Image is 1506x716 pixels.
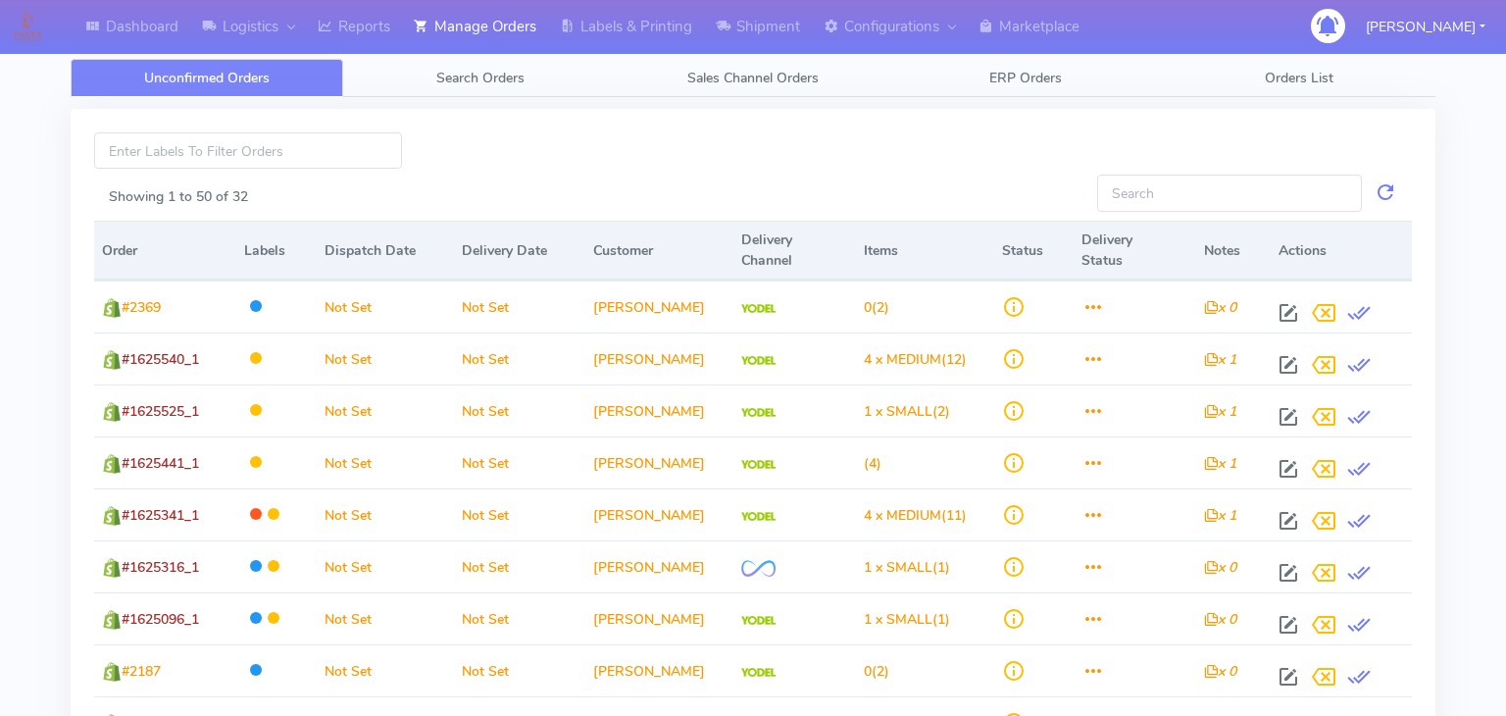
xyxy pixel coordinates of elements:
[317,221,455,281] th: Dispatch Date
[864,454,881,473] span: (4)
[122,558,199,577] span: #1625316_1
[454,332,585,384] td: Not Set
[122,298,161,317] span: #2369
[454,221,585,281] th: Delivery Date
[109,186,248,207] label: Showing 1 to 50 of 32
[994,221,1074,281] th: Status
[122,402,199,421] span: #1625525_1
[122,506,199,525] span: #1625341_1
[864,402,932,421] span: 1 x SMALL
[585,221,733,281] th: Customer
[864,610,932,629] span: 1 x SMALL
[864,402,950,421] span: (2)
[1271,221,1412,281] th: Actions
[741,512,776,522] img: Yodel
[1074,221,1196,281] th: Delivery Status
[317,332,455,384] td: Not Set
[1204,610,1236,629] i: x 0
[94,132,402,169] input: Enter Labels To Filter Orders
[585,384,733,436] td: [PERSON_NAME]
[856,221,994,281] th: Items
[144,69,270,87] span: Unconfirmed Orders
[741,408,776,418] img: Yodel
[236,221,316,281] th: Labels
[864,610,950,629] span: (1)
[741,560,776,577] img: OnFleet
[733,221,856,281] th: Delivery Channel
[317,540,455,592] td: Not Set
[741,304,776,314] img: Yodel
[122,610,199,629] span: #1625096_1
[71,59,1435,97] ul: Tabs
[317,644,455,696] td: Not Set
[1351,7,1500,47] button: [PERSON_NAME]
[1196,221,1271,281] th: Notes
[1204,506,1236,525] i: x 1
[585,488,733,540] td: [PERSON_NAME]
[317,384,455,436] td: Not Set
[864,350,967,369] span: (12)
[864,298,889,317] span: (2)
[989,69,1062,87] span: ERP Orders
[864,506,941,525] span: 4 x MEDIUM
[454,540,585,592] td: Not Set
[122,454,199,473] span: #1625441_1
[864,350,941,369] span: 4 x MEDIUM
[585,281,733,332] td: [PERSON_NAME]
[1265,69,1333,87] span: Orders List
[585,540,733,592] td: [PERSON_NAME]
[1204,298,1236,317] i: x 0
[454,644,585,696] td: Not Set
[454,436,585,488] td: Not Set
[454,592,585,644] td: Not Set
[1204,402,1236,421] i: x 1
[454,281,585,332] td: Not Set
[741,668,776,678] img: Yodel
[1204,558,1236,577] i: x 0
[864,662,889,681] span: (2)
[585,436,733,488] td: [PERSON_NAME]
[1097,175,1362,211] input: Search
[741,460,776,470] img: Yodel
[94,221,236,281] th: Order
[317,281,455,332] td: Not Set
[687,69,819,87] span: Sales Channel Orders
[585,592,733,644] td: [PERSON_NAME]
[741,616,776,626] img: Yodel
[864,558,932,577] span: 1 x SMALL
[122,350,199,369] span: #1625540_1
[436,69,525,87] span: Search Orders
[317,488,455,540] td: Not Set
[864,506,967,525] span: (11)
[864,662,872,681] span: 0
[585,332,733,384] td: [PERSON_NAME]
[1204,454,1236,473] i: x 1
[585,644,733,696] td: [PERSON_NAME]
[317,436,455,488] td: Not Set
[454,384,585,436] td: Not Set
[454,488,585,540] td: Not Set
[1204,350,1236,369] i: x 1
[864,298,872,317] span: 0
[1204,662,1236,681] i: x 0
[122,662,161,681] span: #2187
[741,356,776,366] img: Yodel
[317,592,455,644] td: Not Set
[864,558,950,577] span: (1)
